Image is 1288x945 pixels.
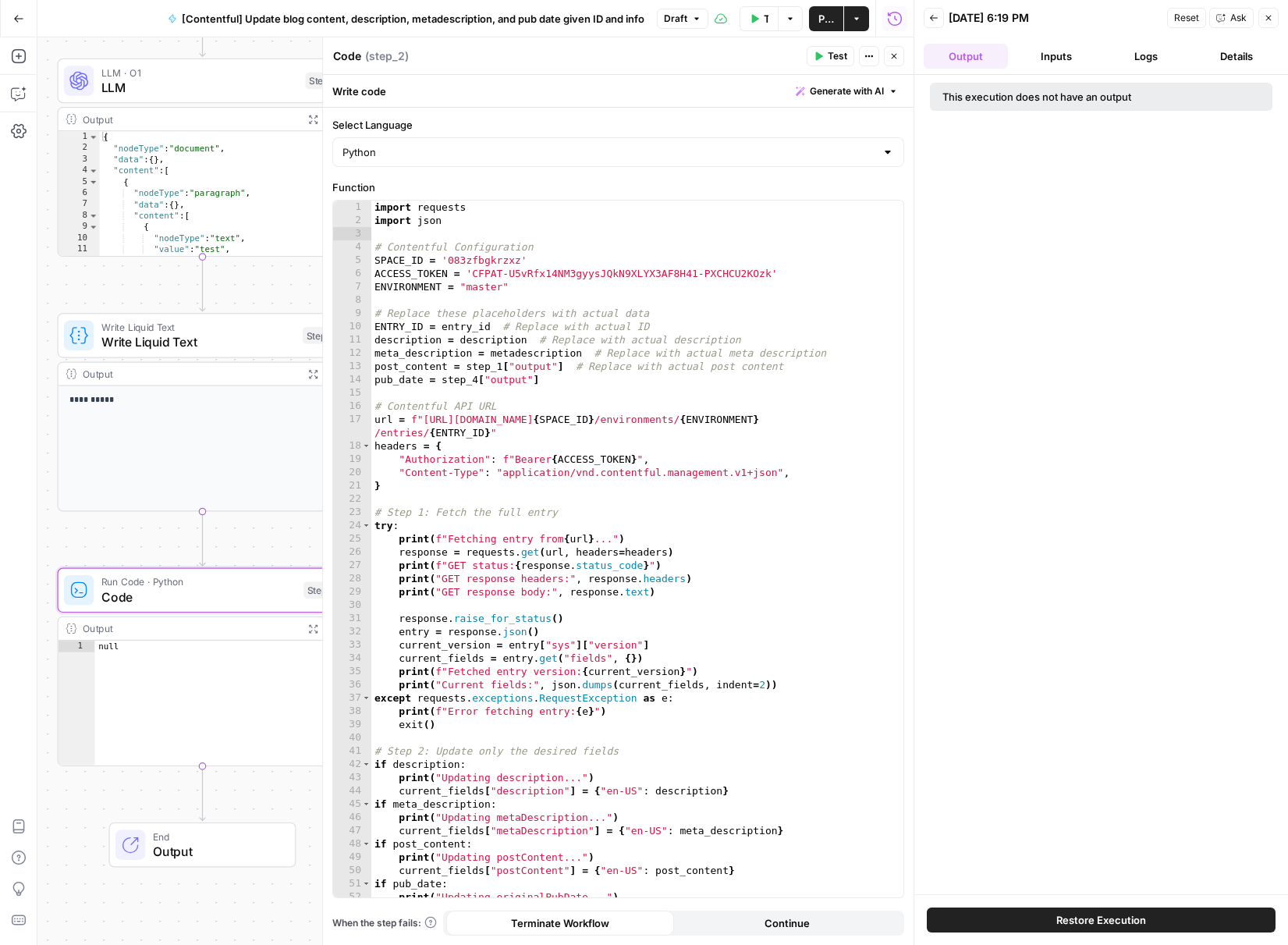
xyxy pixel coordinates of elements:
span: Toggle code folding, rows 1 through 18 [88,131,98,142]
div: 1 [333,201,371,214]
div: 19 [333,453,371,466]
div: 33 [333,638,371,652]
div: 46 [333,811,371,824]
div: 11 [333,333,371,346]
label: Function [332,179,904,195]
span: Ask [1230,11,1247,25]
span: Output [153,842,280,861]
g: Edge from start to step_1 [200,2,205,57]
div: 23 [333,506,371,519]
div: 27 [333,559,371,572]
span: Test Workflow [764,11,768,27]
span: LLM · O1 [101,65,298,80]
span: Restore Execution [1056,912,1146,928]
div: 8 [59,210,100,221]
div: 3 [333,227,371,240]
div: 34 [333,652,371,665]
button: Continue [674,911,902,936]
div: 39 [333,718,371,731]
div: 6 [333,267,371,280]
span: Write Liquid Text [101,332,295,351]
div: 45 [333,798,371,811]
input: Python [342,144,875,160]
div: 30 [333,599,371,612]
div: 4 [333,240,371,254]
div: 14 [333,373,371,386]
div: 2 [333,214,371,227]
div: 9 [333,307,371,320]
span: Toggle code folding, rows 51 through 53 [362,877,371,890]
div: EndOutput [58,822,348,868]
div: 48 [333,837,371,851]
g: Edge from step_1 to step_4 [200,257,205,311]
div: Write Liquid TextWrite Liquid TextStep 4Output**** ***** [58,313,348,511]
div: 17 [333,413,371,439]
div: Write code [323,75,914,107]
span: Toggle code folding, rows 37 through 39 [362,691,371,705]
div: LLM · O1LLMStep 1Output{ "nodeType":"document", "data":{}, "content":[ { "nodeType":"paragraph", ... [58,59,348,257]
div: 11 [59,243,100,254]
button: Publish [809,6,843,31]
div: 8 [333,293,371,307]
button: Details [1194,44,1279,69]
div: 20 [333,466,371,479]
span: Publish [818,11,834,27]
div: 12 [333,346,371,360]
div: 25 [333,532,371,545]
div: 5 [333,254,371,267]
div: 9 [59,222,100,233]
div: 42 [333,758,371,771]
span: Test [828,49,847,63]
div: 2 [59,143,100,154]
span: Toggle code folding, rows 45 through 47 [362,798,371,811]
div: 50 [333,864,371,877]
g: Edge from step_4 to step_2 [200,512,205,567]
a: When the step fails: [332,916,437,930]
div: 13 [333,360,371,373]
div: 6 [59,187,100,198]
span: Reset [1174,11,1199,25]
div: 41 [333,744,371,758]
div: 29 [333,585,371,599]
div: Step 2 [303,582,339,599]
div: 24 [333,519,371,532]
div: 43 [333,771,371,784]
button: Generate with AI [789,81,904,101]
span: Write Liquid Text [101,320,295,335]
div: 38 [333,705,371,718]
div: Run Code · PythonCodeStep 2Outputnull [58,568,348,766]
span: [Contentful] Update blog content, description, metadescription, and pub date given ID and info [182,11,644,27]
div: 12 [59,255,100,266]
div: 36 [333,678,371,691]
div: 37 [333,691,371,705]
div: 3 [59,154,100,165]
div: Output [83,621,296,636]
span: Generate with AI [810,84,884,98]
span: Toggle code folding, rows 8 through 15 [88,210,98,221]
button: Draft [657,9,708,29]
button: Reset [1167,8,1206,28]
div: 4 [59,165,100,176]
div: 7 [59,199,100,210]
button: [Contentful] Update blog content, description, metadescription, and pub date given ID and info [158,6,654,31]
span: LLM [101,78,298,97]
span: Draft [664,12,687,26]
div: 21 [333,479,371,492]
div: 1 [59,131,100,142]
span: Continue [765,915,810,931]
div: 40 [333,731,371,744]
span: Toggle code folding, rows 4 through 17 [88,165,98,176]
div: 49 [333,851,371,864]
span: Toggle code folding, rows 24 through 36 [362,519,371,532]
span: Code [101,588,296,606]
div: 51 [333,877,371,890]
div: 35 [333,665,371,678]
div: 5 [59,176,100,187]
button: Logs [1105,44,1189,69]
button: Restore Execution [927,908,1276,933]
button: Output [924,44,1008,69]
div: 16 [333,400,371,413]
div: 52 [333,890,371,904]
span: Toggle code folding, rows 5 through 16 [88,176,98,187]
